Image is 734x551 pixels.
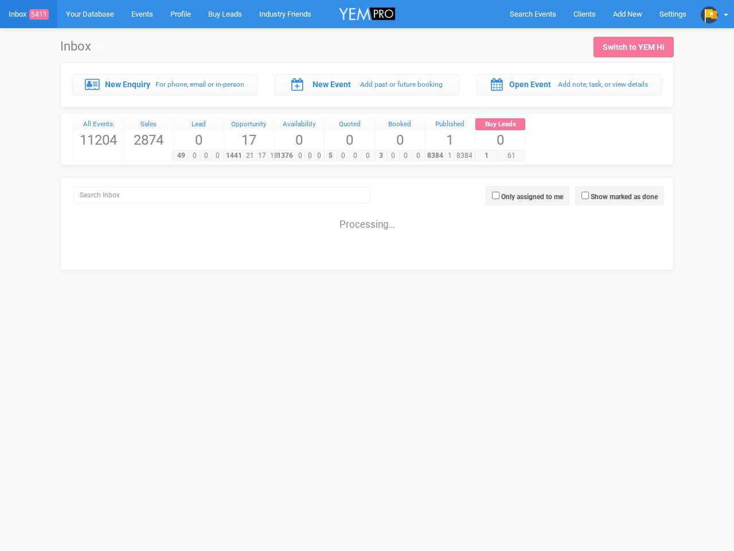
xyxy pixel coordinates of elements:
[399,150,412,161] span: 0
[349,150,362,161] span: 0
[224,150,244,161] span: 1441
[375,130,425,150] span: 0
[337,150,350,161] span: 0
[105,79,150,90] label: New Enquiry
[174,118,224,131] a: Lead
[573,10,596,18] span: Clients
[155,80,244,88] small: For phone, email or in-person
[72,74,257,95] a: New Enquiry For phone, email or in-person
[224,118,274,131] a: Opportunity
[509,79,551,90] label: Open Event
[174,130,224,150] span: 0
[313,79,351,90] label: New Event
[445,150,454,161] span: 1
[603,41,665,53] div: Switch to YEM Hi
[425,130,475,150] span: 1
[360,80,443,88] small: Add past or future booking
[412,150,425,161] span: 0
[274,150,296,161] span: 1376
[60,40,104,53] h1: Inbox
[510,10,556,18] span: Search Events
[124,130,174,150] span: 2874
[275,130,325,150] span: 0
[498,150,525,161] span: 61
[256,150,268,161] span: 17
[375,118,425,131] a: Booked
[558,80,648,88] small: Add note, task, or view details
[477,74,662,95] a: Open Event Add note, task, or view details
[212,150,224,161] span: 0
[501,192,563,202] label: Only assigned to me
[268,150,280,161] span: 18
[275,118,325,131] a: Availability
[314,150,324,161] span: 0
[475,118,525,131] a: Buy Leads
[73,118,123,131] a: All Events
[387,150,400,161] span: 0
[425,150,446,161] span: 8384
[244,150,256,161] span: 21
[613,10,642,18] span: Add New
[73,187,370,204] input: Search Inbox
[701,6,718,24] img: profile.png
[325,118,374,131] a: Quoted
[591,192,658,202] label: Show marked as done
[64,207,670,230] div: Processing...
[304,150,314,161] span: 0
[454,150,475,161] span: 8384
[475,150,498,161] span: 1
[374,150,388,161] span: 3
[173,150,189,161] span: 49
[325,130,374,150] span: 0
[295,150,305,161] span: 0
[275,74,460,95] a: New Event Add past or future booking
[200,150,212,161] span: 0
[475,130,525,150] span: 0
[29,9,49,20] span: 5411
[124,118,174,131] a: Sales
[224,130,274,150] span: 17
[361,150,374,161] span: 0
[189,150,201,161] span: 0
[324,150,337,161] span: 5
[425,118,475,131] a: Published
[594,37,674,57] a: Switch to YEM Hi
[73,130,123,150] span: 11204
